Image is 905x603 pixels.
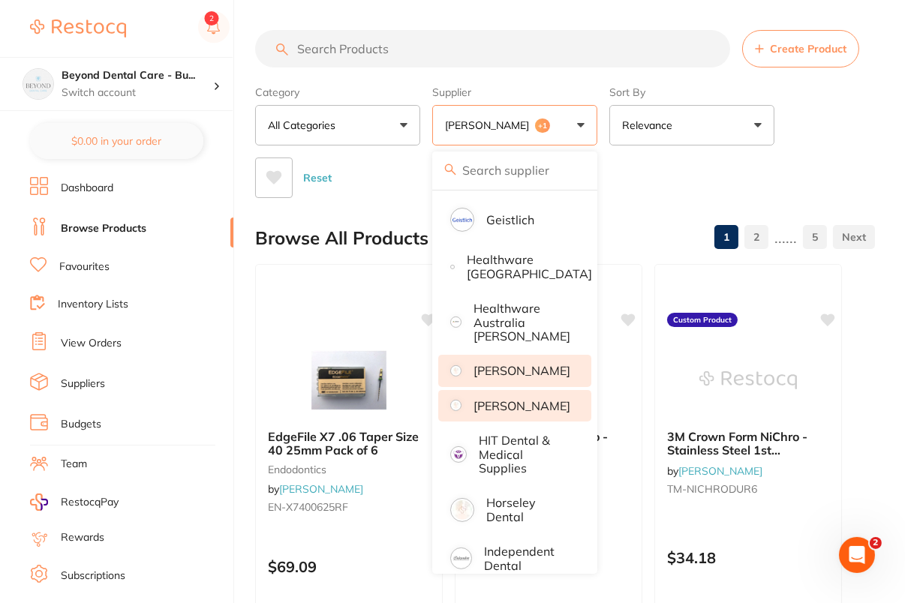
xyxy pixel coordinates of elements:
img: Horseley Dental [452,500,472,520]
span: by [667,464,762,478]
span: by [268,482,363,496]
img: RestocqPay [30,493,48,511]
a: 1 [714,222,738,252]
a: Team [61,457,87,472]
span: EN-X7400625RF [268,500,348,514]
h4: Beyond Dental Care - Burpengary [62,68,213,83]
a: 2 [744,222,768,252]
p: All Categories [268,118,341,133]
label: Category [255,85,420,99]
p: Healthware [GEOGRAPHIC_DATA] [467,253,592,280]
p: $69.09 [268,558,430,575]
p: [PERSON_NAME] [474,364,570,377]
a: [PERSON_NAME] [678,464,762,478]
label: Supplier [432,85,597,99]
span: Create Product [770,43,846,55]
img: 3M Crown Form NiChro - Stainless Steel 1st Molar Crowns - DUR6, 2-Pack [699,343,797,418]
img: Henry Schein Halas [452,402,459,409]
button: Reset [299,157,336,198]
img: Beyond Dental Care - Burpengary [23,69,53,99]
a: 5 [803,222,827,252]
a: [PERSON_NAME] [279,482,363,496]
small: endodontics [268,463,430,475]
p: Horseley Dental [486,496,570,523]
a: RestocqPay [30,493,119,511]
img: HIT Dental & Medical Supplies [452,448,465,460]
input: Search supplier [432,151,597,189]
img: Independent Dental [452,550,470,567]
label: Custom Product [667,313,738,328]
button: All Categories [255,105,420,145]
a: Subscriptions [61,568,125,583]
a: Restocq Logo [30,11,126,46]
p: HIT Dental & Medical Supplies [479,433,570,475]
img: Henry Schein [452,367,459,374]
p: Geistlich [486,213,534,226]
p: ...... [774,229,797,246]
a: Suppliers [61,376,105,391]
h2: Browse All Products [255,228,428,249]
span: RestocqPay [61,495,119,510]
a: Inventory Lists [58,297,128,312]
img: Healthware Australia Ridley [452,319,459,325]
b: 3M Crown Form NiChro - Stainless Steel 1st Molar Crowns - DUR6, 2-Pack [667,430,829,457]
span: TM-NICHRODUR6 [667,482,757,496]
iframe: Intercom live chat [839,537,875,573]
label: Sort By [609,85,774,99]
img: EdgeFile X7 .06 Taper Size 40 25mm Pack of 6 [300,343,398,418]
button: $0.00 in your order [30,123,203,159]
a: Dashboard [61,181,113,196]
a: Rewards [61,530,104,545]
a: Browse Products [61,221,146,236]
span: 2 [870,537,882,549]
a: Favourites [59,259,110,274]
p: Relevance [622,118,678,133]
p: Switch account [62,85,213,100]
p: Healthware Australia [PERSON_NAME] [474,301,570,343]
p: $34.18 [667,549,829,566]
p: [PERSON_NAME] [445,118,535,133]
p: [PERSON_NAME] [474,399,570,412]
span: EdgeFile X7 .06 Taper Size 40 25mm Pack of 6 [268,429,419,457]
input: Search Products [255,30,730,67]
a: Budgets [61,417,101,432]
p: Independent Dental [484,544,570,572]
span: 3M Crown Form NiChro - Stainless Steel 1st [MEDICAL_DATA] Crowns - DUR6, 2-Pack [667,429,825,485]
button: Relevance [609,105,774,145]
button: Create Product [742,30,859,67]
button: [PERSON_NAME]+1 [432,105,597,145]
a: View Orders [61,336,122,351]
img: Geistlich [452,210,472,229]
img: Restocq Logo [30,19,126,37]
span: +1 [535,118,550,133]
b: EdgeFile X7 .06 Taper Size 40 25mm Pack of 6 [268,430,430,457]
